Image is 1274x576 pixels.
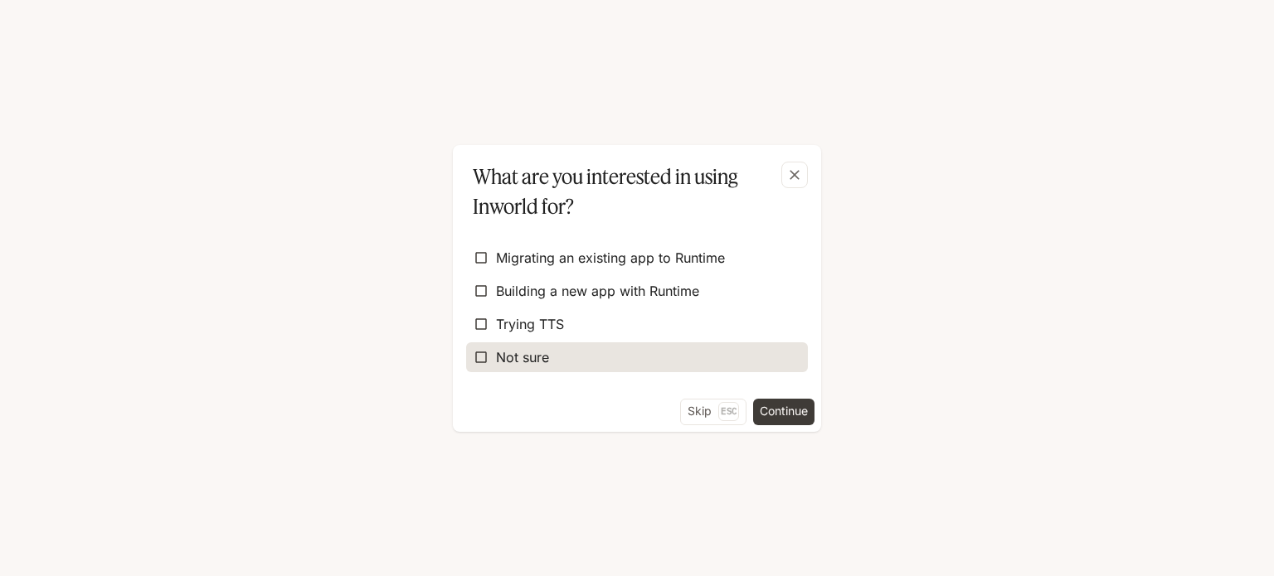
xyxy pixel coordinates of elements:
p: Esc [718,402,739,420]
button: SkipEsc [680,399,746,425]
span: Not sure [496,347,549,367]
span: Building a new app with Runtime [496,281,699,301]
span: Trying TTS [496,314,564,334]
p: What are you interested in using Inworld for? [473,162,795,221]
span: Migrating an existing app to Runtime [496,248,725,268]
button: Continue [753,399,814,425]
